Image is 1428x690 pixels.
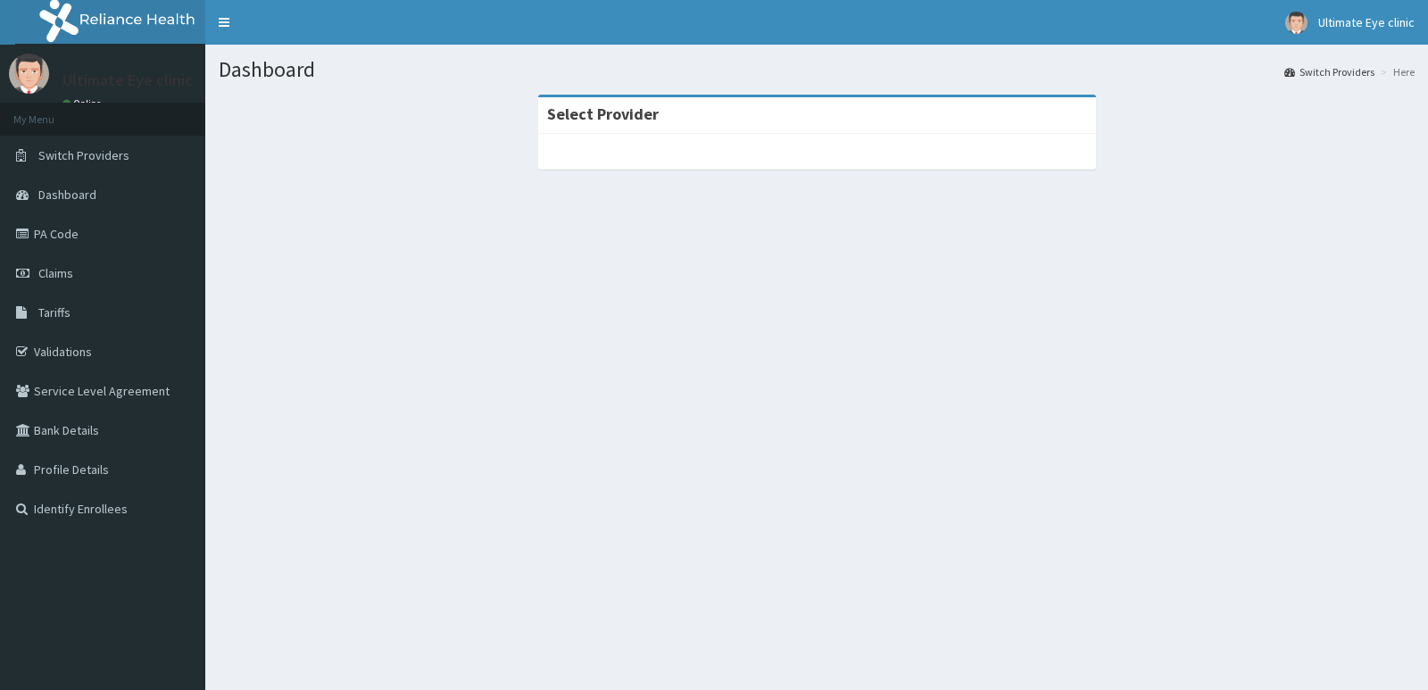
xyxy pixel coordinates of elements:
[219,58,1415,81] h1: Dashboard
[1376,64,1415,79] li: Here
[1284,64,1374,79] a: Switch Providers
[38,187,96,203] span: Dashboard
[1285,12,1308,34] img: User Image
[38,304,71,320] span: Tariffs
[38,265,73,281] span: Claims
[1318,14,1415,30] span: Ultimate Eye clinic
[9,54,49,94] img: User Image
[38,147,129,163] span: Switch Providers
[547,104,659,124] strong: Select Provider
[62,72,193,88] p: Ultimate Eye clinic
[62,97,105,110] a: Online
